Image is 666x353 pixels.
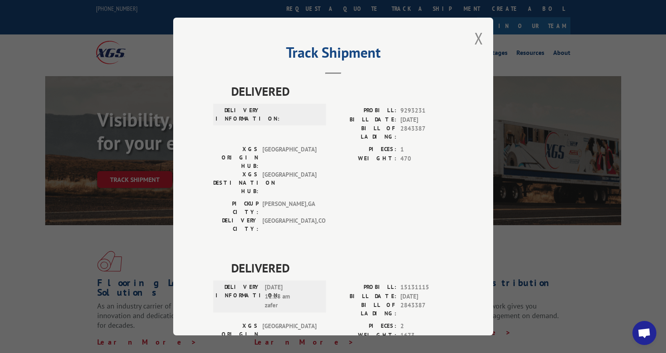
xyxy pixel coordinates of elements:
span: 1673 [400,331,453,340]
h2: Track Shipment [213,47,453,62]
span: [DATE] [400,115,453,125]
span: [GEOGRAPHIC_DATA] [262,170,316,196]
span: 2843387 [400,124,453,141]
span: [DATE] [400,292,453,301]
label: BILL OF LADING: [333,301,396,318]
label: BILL DATE: [333,292,396,301]
span: 470 [400,154,453,163]
label: XGS ORIGIN HUB: [213,322,258,347]
label: PIECES: [333,145,396,154]
button: Close modal [474,28,483,49]
label: PIECES: [333,322,396,331]
span: 9293231 [400,106,453,115]
span: [GEOGRAPHIC_DATA] , CO [262,216,316,233]
span: 1 [400,145,453,154]
span: [PERSON_NAME] , GA [262,200,316,216]
span: 2843387 [400,301,453,318]
span: DELIVERED [231,82,453,100]
label: WEIGHT: [333,331,396,340]
label: DELIVERY INFORMATION: [216,106,261,123]
label: BILL OF LADING: [333,124,396,141]
span: [GEOGRAPHIC_DATA] [262,145,316,170]
span: [DATE] 11:28 am zafer [265,283,319,310]
label: DELIVERY INFORMATION: [216,283,261,310]
span: 2 [400,322,453,331]
label: BILL DATE: [333,115,396,125]
label: DELIVERY CITY: [213,216,258,233]
label: XGS ORIGIN HUB: [213,145,258,170]
a: Open chat [632,321,656,345]
span: [GEOGRAPHIC_DATA] [262,322,316,347]
label: PICKUP CITY: [213,200,258,216]
label: XGS DESTINATION HUB: [213,170,258,196]
label: PROBILL: [333,106,396,115]
label: PROBILL: [333,283,396,292]
span: 15131115 [400,283,453,292]
span: DELIVERED [231,259,453,277]
label: WEIGHT: [333,154,396,163]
